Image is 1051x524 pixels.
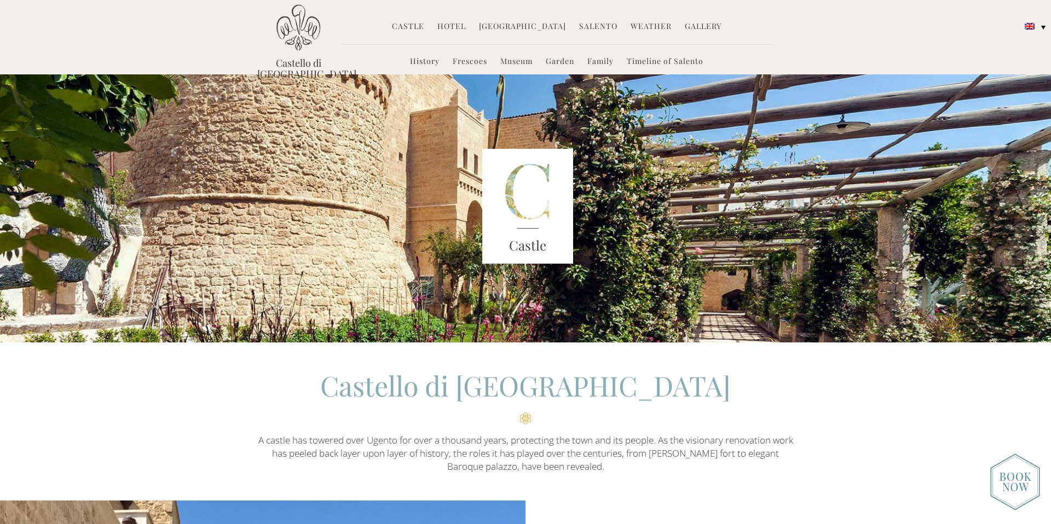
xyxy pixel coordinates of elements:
[990,453,1040,510] img: new-booknow.png
[410,56,440,68] a: History
[437,21,466,33] a: Hotel
[627,56,703,68] a: Timeline of Salento
[579,21,617,33] a: Salento
[392,21,424,33] a: Castle
[587,56,614,68] a: Family
[257,367,794,424] h2: Castello di [GEOGRAPHIC_DATA]
[276,4,320,51] img: Castello di Ugento
[546,56,574,68] a: Garden
[257,57,339,79] a: Castello di [GEOGRAPHIC_DATA]
[453,56,487,68] a: Frescoes
[631,21,672,33] a: Weather
[1025,23,1035,30] img: English
[482,149,573,264] img: castle-letter.png
[500,56,533,68] a: Museum
[685,21,721,33] a: Gallery
[479,21,566,33] a: [GEOGRAPHIC_DATA]
[257,434,794,474] p: A castle has towered over Ugento for over a thousand years, protecting the town and its people. A...
[482,236,573,255] h3: Castle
